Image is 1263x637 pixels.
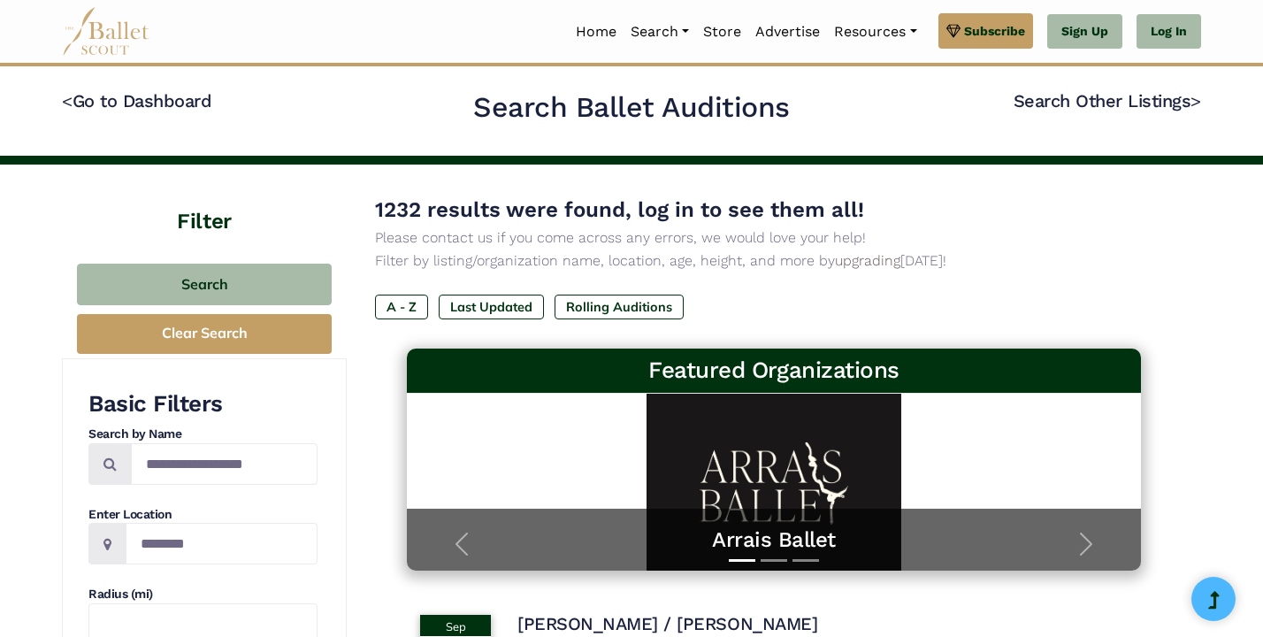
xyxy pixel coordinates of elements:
a: Subscribe [938,13,1033,49]
a: Resources [827,13,923,50]
h3: Basic Filters [88,389,318,419]
h4: Radius (mi) [88,586,318,603]
a: Search Other Listings> [1014,90,1201,111]
p: Filter by listing/organization name, location, age, height, and more by [DATE]! [375,249,1173,272]
button: Search [77,264,332,305]
code: < [62,89,73,111]
span: Subscribe [964,21,1025,41]
button: Slide 3 [792,550,819,571]
h4: Enter Location [88,506,318,524]
h2: Search Ballet Auditions [473,89,790,127]
input: Search by names... [131,443,318,485]
h4: Filter [62,165,347,237]
button: Slide 2 [761,550,787,571]
a: Advertise [748,13,827,50]
button: Slide 1 [729,550,755,571]
label: A - Z [375,295,428,319]
h4: Search by Name [88,426,318,443]
label: Rolling Auditions [555,295,684,319]
a: Home [569,13,624,50]
a: Arrais Ballet [425,526,1123,554]
div: Sep [420,615,491,636]
button: Clear Search [77,314,332,354]
img: gem.svg [946,21,961,41]
h4: [PERSON_NAME] / [PERSON_NAME] [517,612,817,635]
a: Store [696,13,748,50]
a: Search [624,13,696,50]
label: Last Updated [439,295,544,319]
h3: Featured Organizations [421,356,1127,386]
p: Please contact us if you come across any errors, we would love your help! [375,226,1173,249]
a: Log In [1137,14,1201,50]
a: Sign Up [1047,14,1122,50]
span: 1232 results were found, log in to see them all! [375,197,864,222]
code: > [1190,89,1201,111]
a: upgrading [835,252,900,269]
a: <Go to Dashboard [62,90,211,111]
input: Location [126,523,318,564]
